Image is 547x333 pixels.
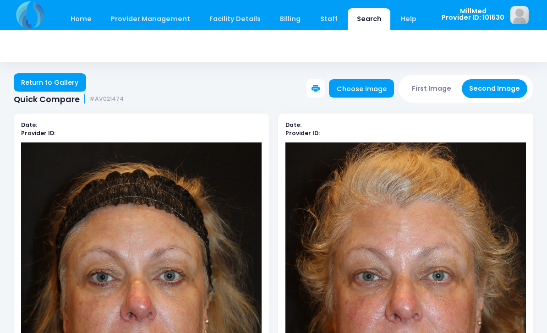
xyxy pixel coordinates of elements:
[405,79,459,98] button: First Image
[348,8,390,30] a: Search
[311,8,346,30] a: Staff
[21,129,55,137] b: Provider ID:
[285,129,320,137] b: Provider ID:
[271,8,310,30] a: Billing
[102,8,199,30] a: Provider Management
[510,6,529,24] img: image
[14,73,86,92] a: Return to Gallery
[392,8,426,30] a: Help
[61,8,100,30] a: Home
[201,8,270,30] a: Facility Details
[442,8,504,21] span: MillMed Provider ID: 101530
[285,121,301,129] b: Date:
[89,96,124,103] small: #AV021474
[462,79,528,98] button: Second Image
[21,121,37,129] b: Date:
[329,79,394,98] a: Choose image
[14,94,80,104] span: Quick Compare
